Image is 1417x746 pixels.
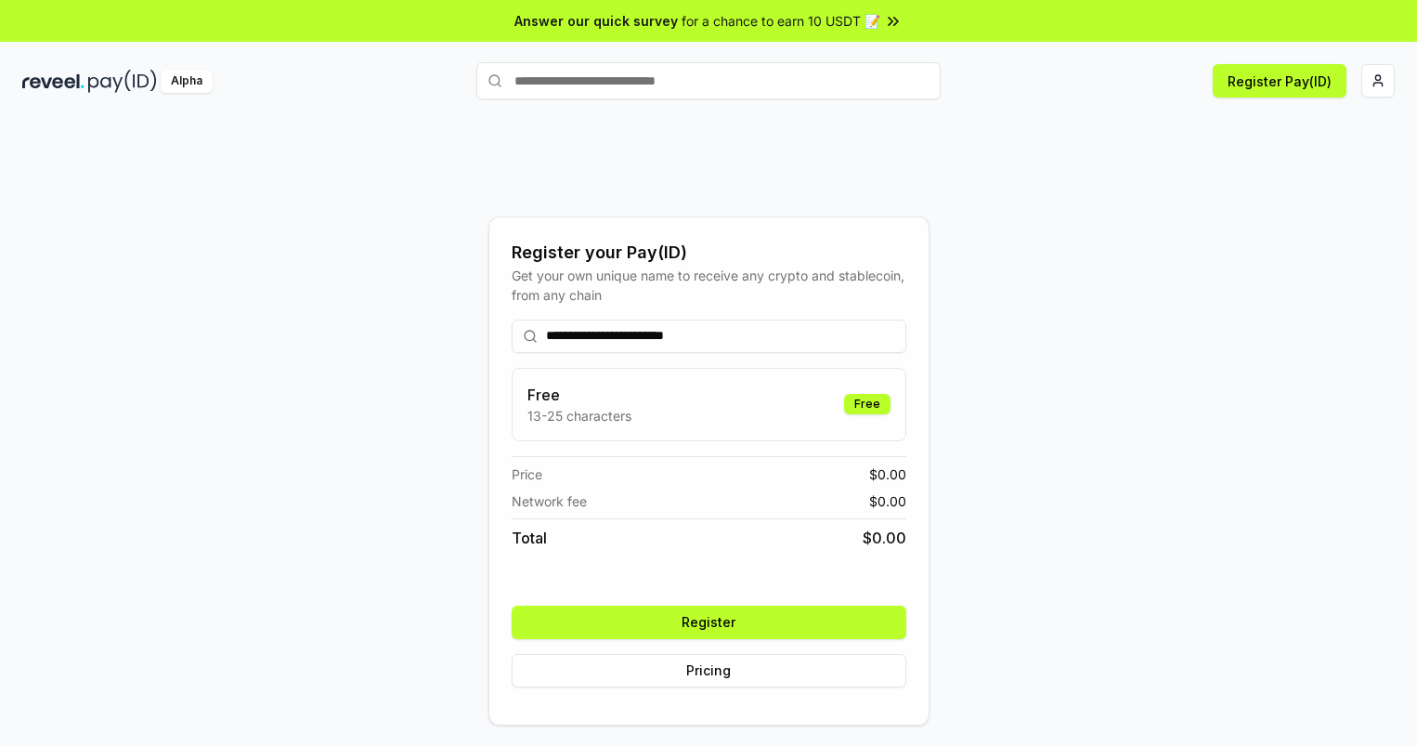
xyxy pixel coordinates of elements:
[161,70,213,93] div: Alpha
[527,384,631,406] h3: Free
[512,491,587,511] span: Network fee
[863,527,906,549] span: $ 0.00
[512,654,906,687] button: Pricing
[527,406,631,425] p: 13-25 characters
[514,11,678,31] span: Answer our quick survey
[1213,64,1346,98] button: Register Pay(ID)
[682,11,880,31] span: for a chance to earn 10 USDT 📝
[512,606,906,639] button: Register
[88,70,157,93] img: pay_id
[512,266,906,305] div: Get your own unique name to receive any crypto and stablecoin, from any chain
[22,70,84,93] img: reveel_dark
[512,465,542,484] span: Price
[512,527,547,549] span: Total
[869,465,906,484] span: $ 0.00
[512,240,906,266] div: Register your Pay(ID)
[844,394,890,414] div: Free
[869,491,906,511] span: $ 0.00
